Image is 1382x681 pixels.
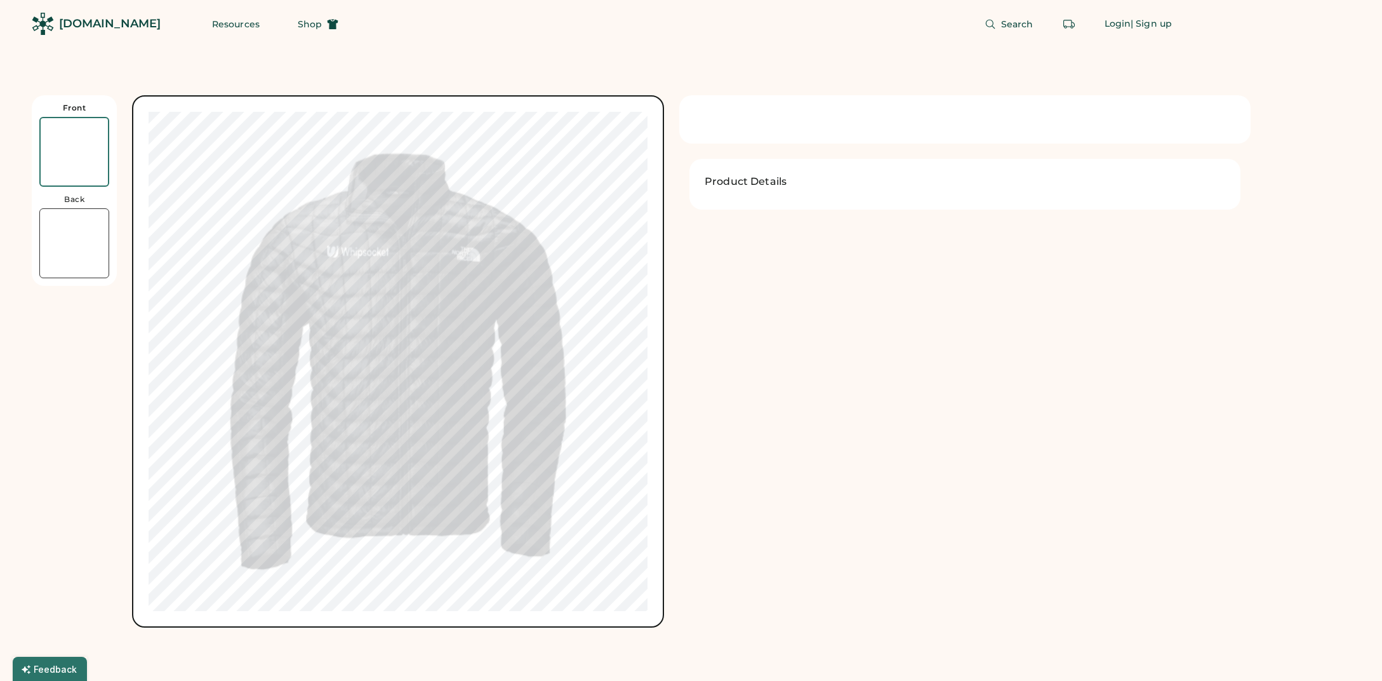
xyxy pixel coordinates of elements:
div: Back [64,194,84,205]
span: Search [1001,20,1033,29]
div: [DOMAIN_NAME] [59,16,161,32]
button: Resources [197,11,275,37]
div: Login [1105,18,1131,30]
button: Shop [282,11,354,37]
img: Rendered Logo - Screens [32,13,54,35]
div: Front [63,103,86,113]
h2: Product Details [705,174,787,189]
button: Search [969,11,1049,37]
img: Back Thumbnail [40,209,109,278]
img: Front Thumbnail [41,118,108,185]
button: Retrieve an order [1056,11,1082,37]
div: | Sign up [1131,18,1172,30]
span: Shop [298,20,322,29]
